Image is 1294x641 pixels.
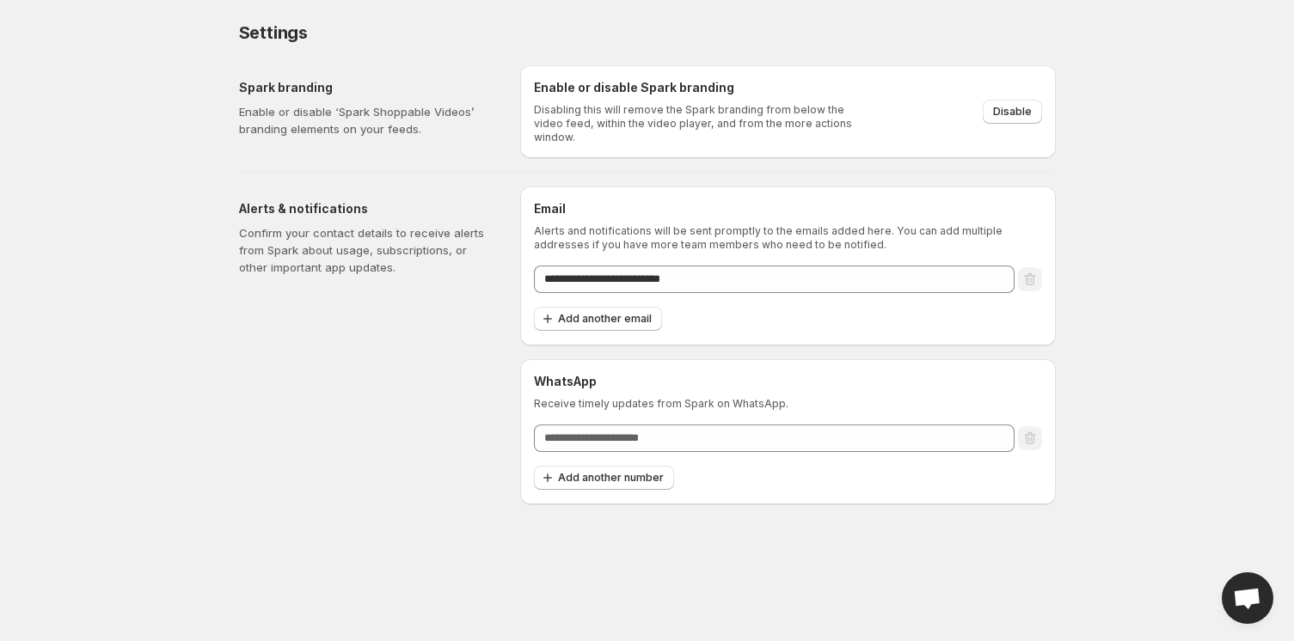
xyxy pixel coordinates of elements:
[534,373,1042,390] h6: WhatsApp
[239,79,493,96] h5: Spark branding
[239,22,308,43] span: Settings
[558,312,652,326] span: Add another email
[239,224,493,276] p: Confirm your contact details to receive alerts from Spark about usage, subscriptions, or other im...
[534,224,1042,252] p: Alerts and notifications will be sent promptly to the emails added here. You can add multiple add...
[1222,572,1273,624] div: Open chat
[558,471,664,485] span: Add another number
[534,466,674,490] button: Add another number
[534,79,863,96] h6: Enable or disable Spark branding
[239,103,493,137] p: Enable or disable ‘Spark Shoppable Videos’ branding elements on your feeds.
[993,105,1032,119] span: Disable
[534,103,863,144] p: Disabling this will remove the Spark branding from below the video feed, within the video player,...
[983,100,1042,124] button: Disable
[534,307,662,331] button: Add another email
[534,200,1042,217] h6: Email
[239,200,493,217] h5: Alerts & notifications
[534,397,1042,411] p: Receive timely updates from Spark on WhatsApp.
